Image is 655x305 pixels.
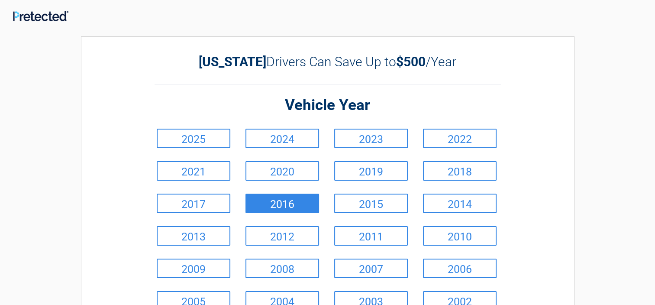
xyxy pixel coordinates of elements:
[423,194,497,213] a: 2014
[245,226,319,246] a: 2012
[245,161,319,181] a: 2020
[245,259,319,278] a: 2008
[199,54,266,69] b: [US_STATE]
[334,161,408,181] a: 2019
[423,161,497,181] a: 2018
[334,259,408,278] a: 2007
[423,226,497,246] a: 2010
[157,129,230,148] a: 2025
[334,226,408,246] a: 2011
[13,11,68,21] img: Main Logo
[334,129,408,148] a: 2023
[396,54,426,69] b: $500
[245,194,319,213] a: 2016
[157,259,230,278] a: 2009
[157,194,230,213] a: 2017
[423,259,497,278] a: 2006
[155,95,501,116] h2: Vehicle Year
[157,161,230,181] a: 2021
[334,194,408,213] a: 2015
[423,129,497,148] a: 2022
[245,129,319,148] a: 2024
[155,54,501,69] h2: Drivers Can Save Up to /Year
[157,226,230,246] a: 2013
